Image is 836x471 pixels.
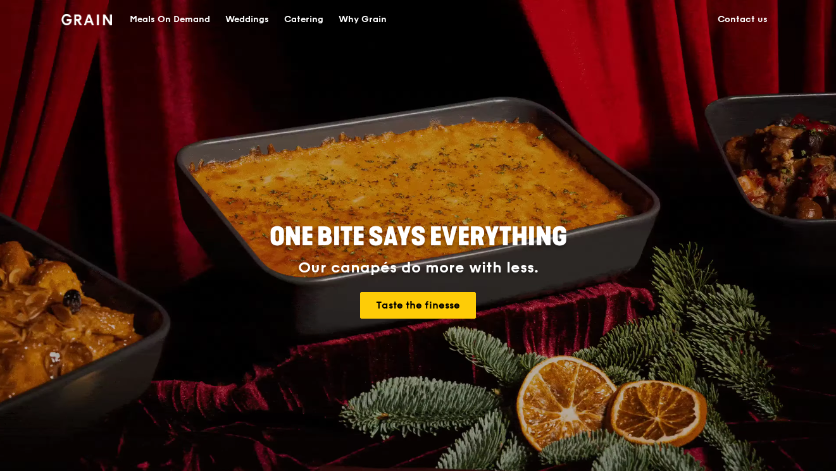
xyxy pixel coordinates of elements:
[130,1,210,39] div: Meals On Demand
[331,1,394,39] a: Why Grain
[61,14,113,25] img: Grain
[277,1,331,39] a: Catering
[360,292,476,319] a: Taste the finesse
[218,1,277,39] a: Weddings
[225,1,269,39] div: Weddings
[339,1,387,39] div: Why Grain
[270,222,567,252] span: ONE BITE SAYS EVERYTHING
[710,1,775,39] a: Contact us
[190,259,646,277] div: Our canapés do more with less.
[284,1,323,39] div: Catering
